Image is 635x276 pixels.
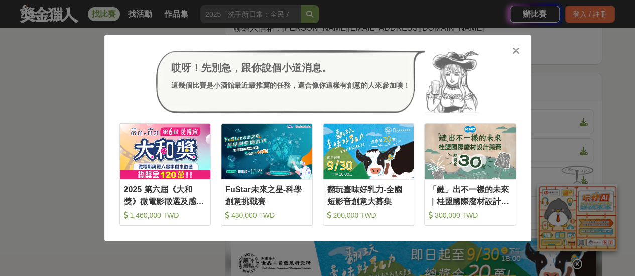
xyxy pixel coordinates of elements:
div: 2025 第六屆《大和獎》微電影徵選及感人實事分享 [124,184,207,206]
div: 1,460,000 TWD [124,210,207,220]
img: Avatar [425,50,479,113]
div: 「鏈」出不一樣的未來｜桂盟國際廢材設計競賽 [429,184,512,206]
div: 200,000 TWD [327,210,410,220]
img: Cover Image [425,124,516,179]
a: Cover Image翻玩臺味好乳力-全國短影音創意大募集 200,000 TWD [323,123,415,226]
img: Cover Image [323,124,414,179]
a: Cover ImageFuStar未來之星-科學創意挑戰賽 430,000 TWD [221,123,313,226]
a: Cover Image2025 第六屆《大和獎》微電影徵選及感人實事分享 1,460,000 TWD [119,123,211,226]
div: 翻玩臺味好乳力-全國短影音創意大募集 [327,184,410,206]
div: FuStar未來之星-科學創意挑戰賽 [225,184,308,206]
div: 這幾個比賽是小酒館最近最推薦的任務，適合像你這樣有創意的人來參加噢！ [171,80,410,91]
img: Cover Image [221,124,312,179]
a: Cover Image「鏈」出不一樣的未來｜桂盟國際廢材設計競賽 300,000 TWD [424,123,516,226]
img: Cover Image [120,124,211,179]
div: 哎呀！先別急，跟你說個小道消息。 [171,60,410,75]
div: 430,000 TWD [225,210,308,220]
div: 300,000 TWD [429,210,512,220]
